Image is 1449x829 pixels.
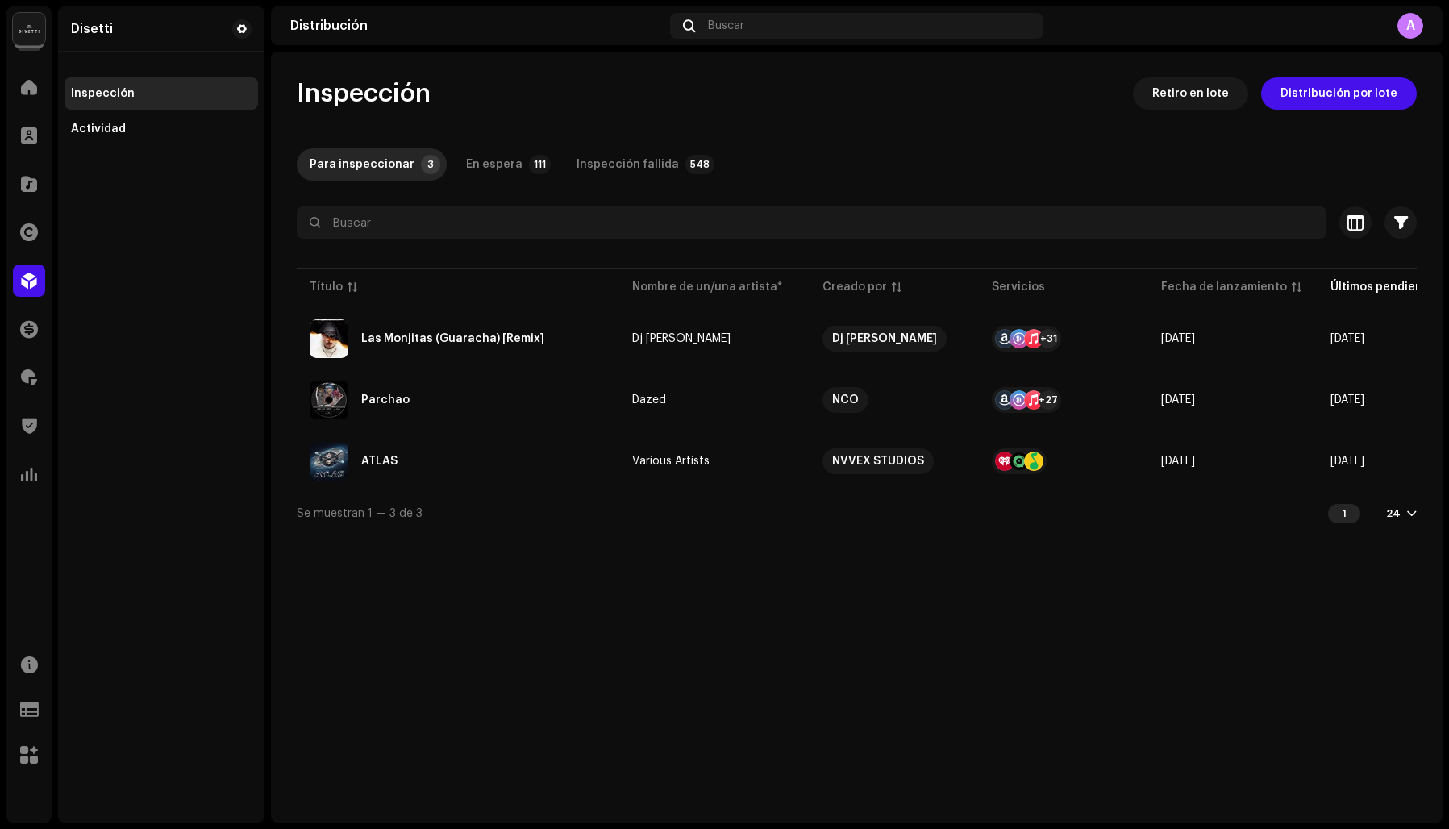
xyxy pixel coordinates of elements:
[361,456,398,467] div: ATLAS
[71,23,113,35] div: Disetti
[577,148,679,181] div: Inspección fallida
[310,319,348,358] img: 63a5fcdd-01ed-4e17-ab30-50470643b2c4
[310,148,414,181] div: Para inspeccionar
[1161,456,1195,467] span: 5 oct 2025
[1330,333,1364,344] span: 8 oct 2025
[1133,77,1248,110] button: Retiro en lote
[708,19,744,32] span: Buscar
[832,387,859,413] div: NCO
[71,123,126,135] div: Actividad
[822,387,966,413] span: NCO
[361,333,544,344] div: Las Monjitas (Guaracha) [Remix]
[65,113,258,145] re-m-nav-item: Actividad
[1330,456,1364,467] span: 6 oct 2025
[1161,394,1195,406] span: 24 oct 2025
[1280,77,1397,110] span: Distribución por lote
[1161,333,1195,344] span: 10 oct 2023
[297,508,423,519] span: Se muestran 1 — 3 de 3
[310,279,343,295] div: Título
[632,456,710,467] div: Various Artists
[421,155,440,174] p-badge: 3
[1330,394,1364,406] span: 7 oct 2025
[310,442,348,481] img: 49dd0edb-4fdc-44ff-806c-f6480c4a88ad
[290,19,664,32] div: Distribución
[1161,279,1287,295] div: Fecha de lanzamiento
[1152,77,1229,110] span: Retiro en lote
[1039,329,1058,348] div: +31
[310,381,348,419] img: 6261f1de-ff23-4bb3-9fb1-278bee2185eb
[632,456,797,467] span: Various Artists
[1397,13,1423,39] div: A
[822,279,887,295] div: Creado por
[832,326,937,352] div: Dj [PERSON_NAME]
[71,87,135,100] div: Inspección
[529,155,551,174] p-badge: 111
[632,333,797,344] span: Dj Jonathan
[297,206,1326,239] input: Buscar
[65,77,258,110] re-m-nav-item: Inspección
[297,77,431,110] span: Inspección
[1386,507,1401,520] div: 24
[1328,504,1360,523] div: 1
[1039,390,1058,410] div: +27
[13,13,45,45] img: 02a7c2d3-3c89-4098-b12f-2ff2945c95ee
[1330,279,1441,295] div: Últimos pendientes
[361,394,410,406] div: Parchao
[632,333,731,344] div: Dj [PERSON_NAME]
[822,448,966,474] span: NVVEX STUDIOS
[822,326,966,352] span: Dj Jonathan
[466,148,523,181] div: En espera
[632,394,666,406] div: Dazed
[832,448,924,474] div: NVVEX STUDIOS
[632,394,797,406] span: Dazed
[1261,77,1417,110] button: Distribución por lote
[685,155,714,174] p-badge: 548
